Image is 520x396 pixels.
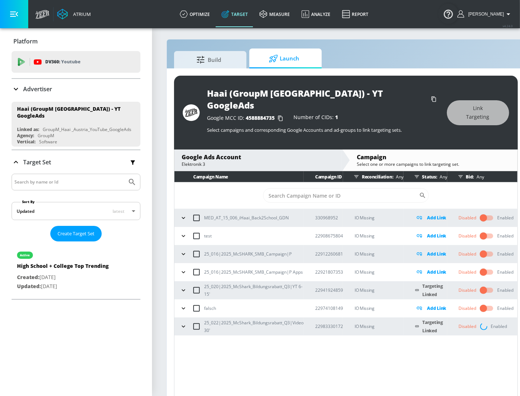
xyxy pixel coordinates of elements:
[427,250,447,258] p: Add Link
[21,199,36,204] label: Sort By
[491,323,507,330] div: Enabled
[415,268,447,276] div: Add Link
[23,158,51,166] p: Target Set
[257,50,312,67] span: Launch
[12,51,140,73] div: DV360: Youtube
[411,171,447,182] div: Status:
[296,1,336,27] a: Analyze
[254,1,296,27] a: measure
[50,226,102,241] button: Create Target Set
[12,102,140,147] div: Haai (GroupM [GEOGRAPHIC_DATA]) - YT GoogleAdsLinked as:GroupM_Haai _Austria_YouTube_GoogleAdsAge...
[355,304,403,312] p: IO Missing
[70,11,91,17] div: Atrium
[204,250,292,258] p: 25_016|2025_McSHARK_SMB_Campaign|P
[12,174,140,299] div: Target Set
[427,268,447,276] p: Add Link
[12,241,140,299] nav: list of Target Set
[423,283,443,298] a: Targeting Linked
[174,1,216,27] a: optimize
[12,79,140,99] div: Advertiser
[315,286,343,294] p: 22941924859
[43,126,131,132] div: GroupM_Haai _Austria_YouTube_GoogleAds
[415,214,447,222] div: Add Link
[207,115,286,122] div: Google MCC ID:
[498,233,514,239] div: Enabled
[455,171,514,182] div: Bid:
[336,1,374,27] a: Report
[437,173,447,181] p: Any
[357,161,510,167] div: Select one or more campaigns to link targeting set.
[12,244,140,296] div: activeHigh School + College Top TrendingCreated:[DATE]Updated:[DATE]
[357,153,510,161] div: Campaign
[204,268,303,276] p: 25_016|2025_McSHARK_SMB_Campaign|P Apps
[293,115,338,122] div: Number of CIDs:
[23,85,52,93] p: Advertiser
[182,153,335,161] div: Google Ads Account
[17,273,109,282] p: [DATE]
[355,286,403,294] p: IO Missing
[204,304,216,312] p: falsch
[17,274,39,281] span: Created:
[39,139,57,145] div: Software
[393,173,403,181] p: Any
[415,304,447,312] div: Add Link
[423,319,443,334] a: Targeting Linked
[17,105,128,119] div: Haai (GroupM [GEOGRAPHIC_DATA]) - YT GoogleAds
[315,232,343,240] p: 22908675804
[498,305,514,312] div: Enabled
[12,150,140,174] div: Target Set
[216,1,254,27] a: Target
[498,251,514,257] div: Enabled
[17,126,39,132] div: Linked as:
[459,233,477,239] div: Disabled
[204,283,304,298] p: 25_020|2025_McShark_Bildungsrabatt_Q3|YT 6-15'
[438,4,458,24] button: Open Resource Center
[457,10,513,18] button: [PERSON_NAME]
[204,319,304,334] p: 25_022|2025_McShark_Bildungsrabatt_Q3|Video 30'
[207,127,440,133] p: Select campaigns and corresponding Google Accounts and ad-groups to link targeting sets.
[207,87,428,111] div: Haai (GroupM [GEOGRAPHIC_DATA]) - YT GoogleAds
[263,188,429,203] div: Search CID Name or Number
[17,283,41,290] span: Updated:
[57,9,91,20] a: Atrium
[498,215,514,221] div: Enabled
[427,304,447,312] p: Add Link
[174,149,342,171] div: Google Ads AccountElektronik 3
[459,287,477,294] div: Disabled
[415,232,447,240] div: Add Link
[498,287,514,294] div: Enabled
[315,323,343,330] p: 22983330172
[355,322,403,330] p: IO Missing
[355,250,403,258] p: IO Missing
[113,208,124,214] span: latest
[174,171,304,182] th: Campaign Name
[204,232,212,240] p: test
[427,232,447,240] p: Add Link
[204,214,289,222] p: MED_AT_15_006_iHaai_Back2School_GDN
[182,161,335,167] div: Elektronik 3
[38,132,54,139] div: GroupM
[20,253,30,257] div: active
[459,215,477,221] div: Disabled
[17,132,34,139] div: Agency:
[355,232,403,240] p: IO Missing
[45,58,80,66] p: DV360:
[415,250,447,258] div: Add Link
[355,268,403,276] p: IO Missing
[61,58,80,66] p: Youtube
[17,139,35,145] div: Vertical:
[465,12,504,17] span: login as: justin.nim@zefr.com
[12,31,140,51] div: Platform
[335,114,338,121] span: 1
[474,173,484,181] p: Any
[498,269,514,275] div: Enabled
[58,229,94,238] span: Create Target Set
[315,268,343,276] p: 22921807353
[459,323,477,330] div: Disabled
[459,305,477,312] div: Disabled
[14,177,124,187] input: Search by name or Id
[427,214,447,222] p: Add Link
[459,251,477,257] div: Disabled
